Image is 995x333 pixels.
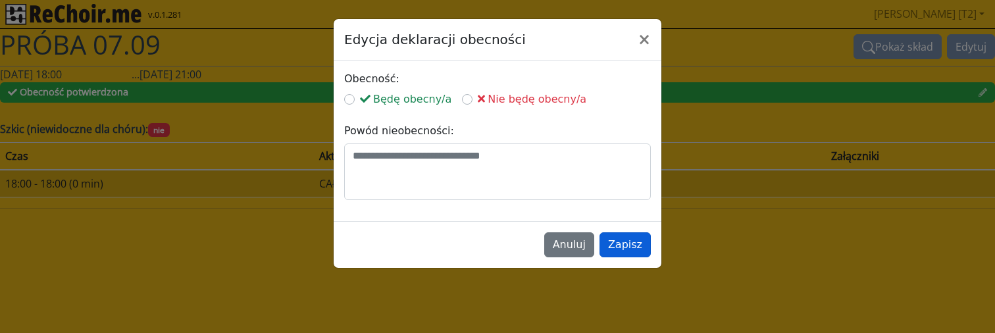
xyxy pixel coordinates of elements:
[344,71,651,91] legend: Obecność:
[344,30,526,49] h5: Edycja deklaracji obecności
[544,232,594,257] button: Anuluj
[344,123,651,143] legend: Powód nieobecności:
[360,93,451,105] span: Będę obecny/a
[600,232,651,257] button: Zapisz
[478,93,586,105] span: Nie będę obecny/a
[627,21,661,58] button: Close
